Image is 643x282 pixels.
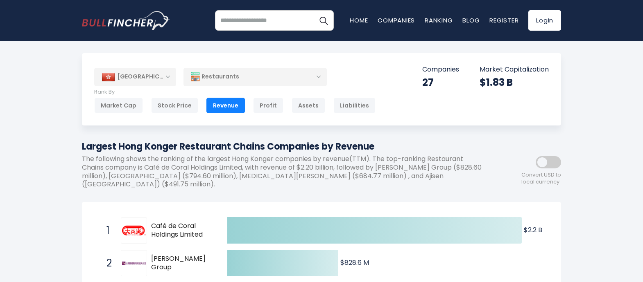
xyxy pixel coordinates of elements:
[183,67,327,86] div: Restaurants
[122,226,146,236] img: Café de Coral Holdings Limited
[313,10,334,31] button: Search
[82,140,487,153] h1: Largest Hong Konger Restaurant Chains Companies by Revenue
[480,65,549,74] p: Market Capitalization
[422,76,459,89] div: 27
[82,11,170,30] a: Go to homepage
[94,98,143,113] div: Market Cap
[350,16,368,25] a: Home
[462,16,480,25] a: Blog
[489,16,518,25] a: Register
[253,98,283,113] div: Profit
[151,222,213,239] span: Café de Coral Holdings Limited
[524,225,542,235] text: $2.2 B
[425,16,453,25] a: Ranking
[151,255,213,272] span: [PERSON_NAME] Group
[82,155,487,189] p: The following shows the ranking of the largest Hong Konger companies by revenue(TTM). The top-ran...
[422,65,459,74] p: Companies
[378,16,415,25] a: Companies
[151,98,198,113] div: Stock Price
[340,258,369,267] text: $828.6 M
[292,98,325,113] div: Assets
[102,224,111,237] span: 1
[94,68,176,86] div: [GEOGRAPHIC_DATA]
[122,262,146,265] img: Tai Hing Group
[82,11,170,30] img: bullfincher logo
[521,172,561,186] span: Convert USD to local currency
[206,98,245,113] div: Revenue
[94,89,376,96] p: Rank By
[480,76,549,89] div: $1.83 B
[528,10,561,31] a: Login
[102,256,111,270] span: 2
[333,98,376,113] div: Liabilities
